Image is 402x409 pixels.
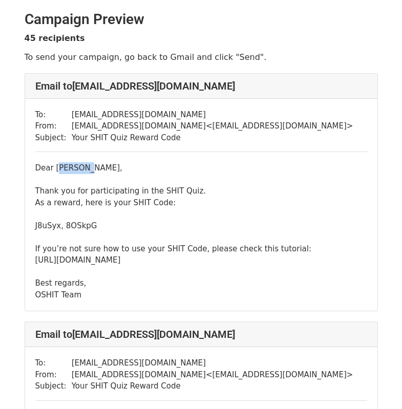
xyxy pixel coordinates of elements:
[25,52,378,62] p: To send your campaign, go back to Gmail and click "Send".
[25,11,378,28] h2: Campaign Preview
[72,120,353,132] td: [EMAIL_ADDRESS][DOMAIN_NAME] < [EMAIL_ADDRESS][DOMAIN_NAME] >
[35,328,367,340] h4: Email to [EMAIL_ADDRESS][DOMAIN_NAME]
[72,380,353,392] td: Your SHIT Quiz Reward Code
[72,132,353,144] td: Your SHIT Quiz Reward Code
[35,120,72,132] td: From:
[35,80,367,92] h4: Email to [EMAIL_ADDRESS][DOMAIN_NAME]
[35,132,72,144] td: Subject:
[35,162,367,300] div: Dear [PERSON_NAME], Thank you for participating in the SHIT Quiz. As a reward, here is your SHIT ...
[351,360,402,409] iframe: Chat Widget
[72,369,353,381] td: [EMAIL_ADDRESS][DOMAIN_NAME] < [EMAIL_ADDRESS][DOMAIN_NAME] >
[25,33,85,43] strong: 45 recipients
[35,380,72,392] td: Subject:
[35,357,72,369] td: To:
[72,357,353,369] td: [EMAIL_ADDRESS][DOMAIN_NAME]
[72,109,353,121] td: [EMAIL_ADDRESS][DOMAIN_NAME]
[35,109,72,121] td: To:
[35,369,72,381] td: From:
